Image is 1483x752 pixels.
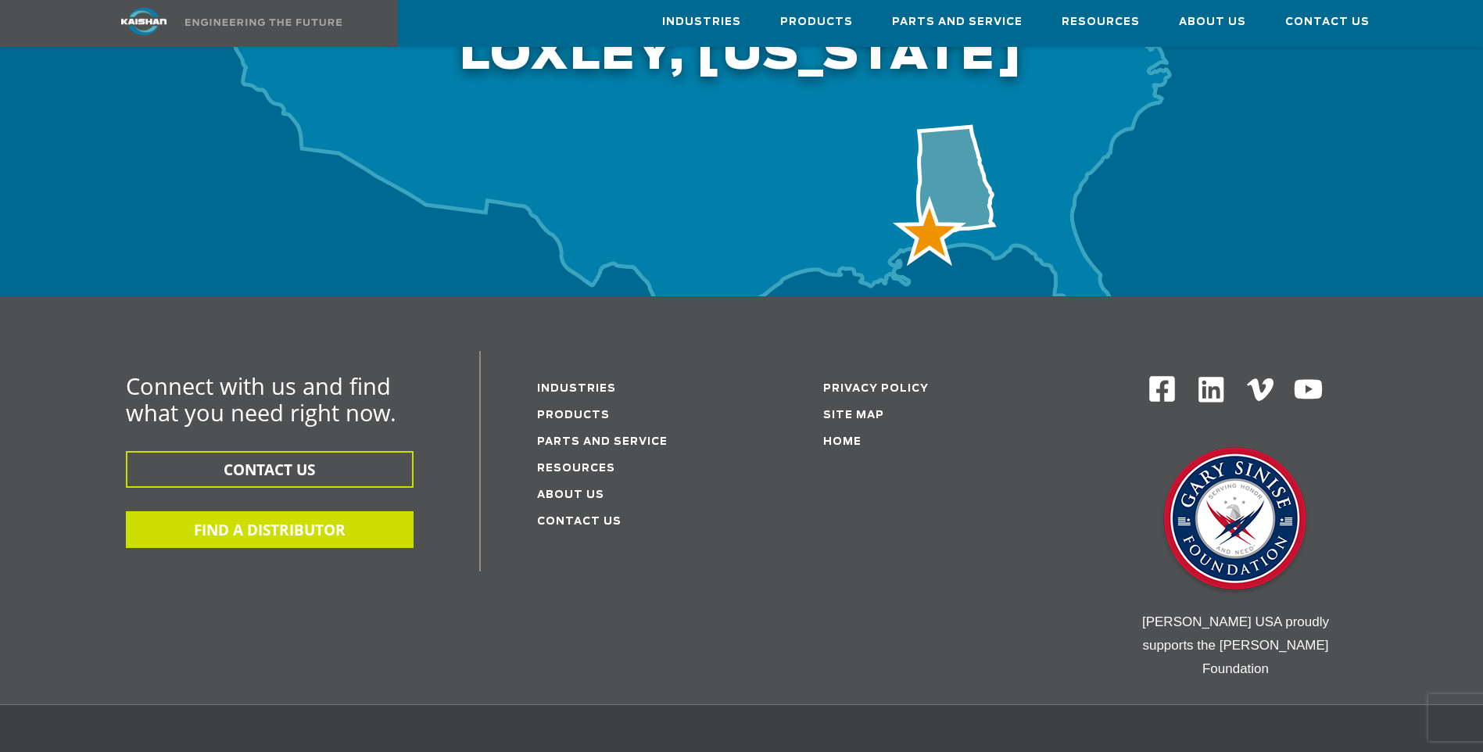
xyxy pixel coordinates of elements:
a: Home [823,437,862,447]
a: Privacy Policy [823,384,929,394]
span: About Us [1179,13,1246,31]
img: Youtube [1293,374,1324,405]
img: Gary Sinise Foundation [1157,442,1313,599]
button: FIND A DISTRIBUTOR [126,511,414,548]
a: Contact Us [537,517,621,527]
button: CONTACT US [126,451,414,488]
span: Contact Us [1285,13,1370,31]
span: Connect with us and find what you need right now. [126,371,396,428]
img: Engineering the future [185,19,342,26]
img: kaishan logo [85,8,202,35]
a: About Us [537,490,604,500]
a: Products [780,1,853,43]
span: [PERSON_NAME] USA proudly supports the [PERSON_NAME] Foundation [1142,614,1329,676]
a: Resources [537,464,615,474]
a: Products [537,410,610,421]
img: Facebook [1148,374,1177,403]
span: Parts and Service [892,13,1023,31]
img: Linkedin [1196,374,1227,405]
a: Site Map [823,410,884,421]
a: Industries [662,1,741,43]
a: Parts and service [537,437,668,447]
a: Industries [537,384,616,394]
span: Resources [1062,13,1140,31]
span: Industries [662,13,741,31]
img: Vimeo [1247,378,1273,401]
a: Contact Us [1285,1,1370,43]
a: About Us [1179,1,1246,43]
a: Resources [1062,1,1140,43]
span: Products [780,13,853,31]
a: Parts and Service [892,1,1023,43]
